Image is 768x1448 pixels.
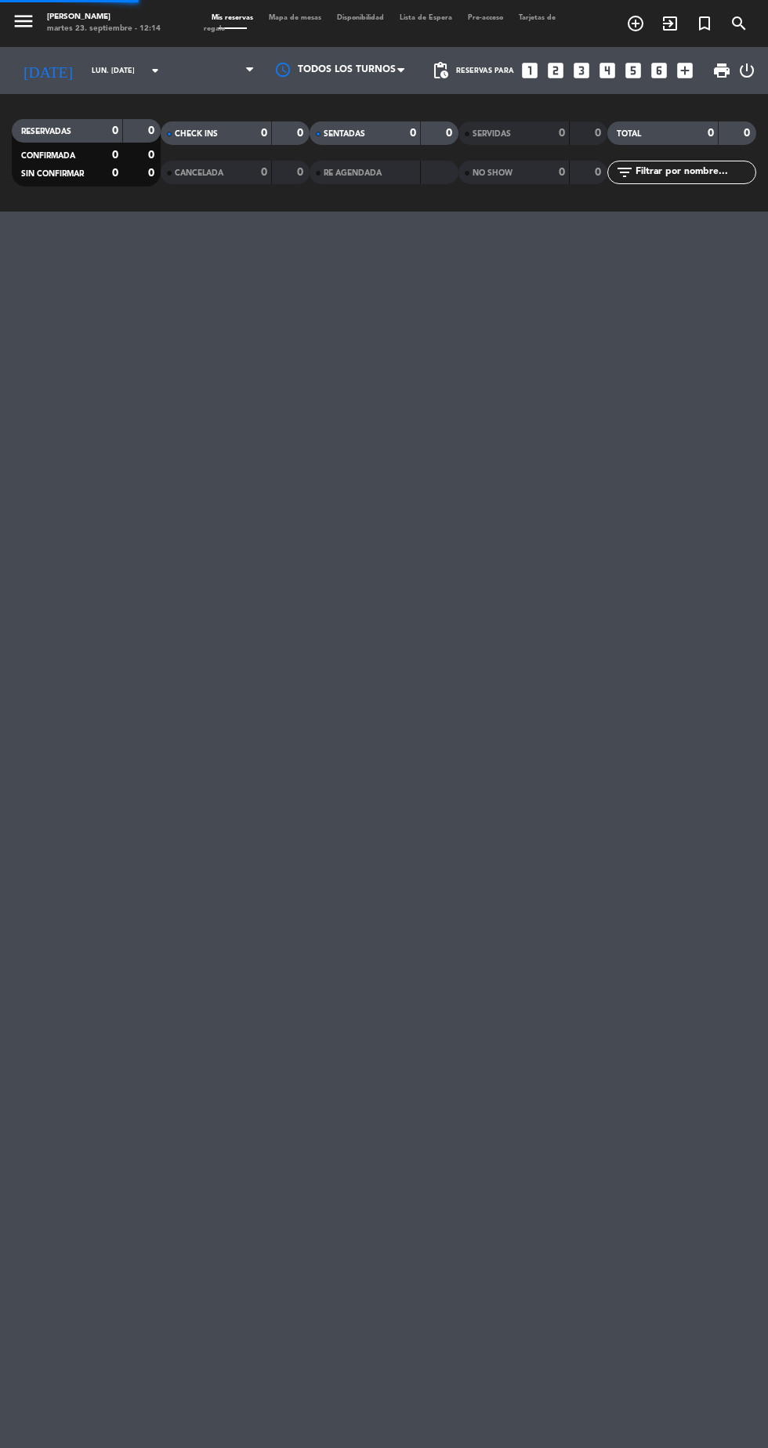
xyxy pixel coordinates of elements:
span: CANCELADA [175,169,223,177]
strong: 0 [148,150,158,161]
span: NO SHOW [473,169,513,177]
span: print [712,61,731,80]
span: Pre-acceso [460,14,511,21]
span: CONFIRMADA [21,152,75,160]
i: looks_5 [623,60,643,81]
i: search [730,14,748,33]
strong: 0 [559,128,565,139]
span: Mis reservas [204,14,261,21]
span: SERVIDAS [473,130,511,138]
span: Reservas para [456,67,514,75]
strong: 0 [148,168,158,179]
div: martes 23. septiembre - 12:14 [47,24,161,35]
span: RESERVADAS [21,128,71,136]
i: looks_3 [571,60,592,81]
span: SIN CONFIRMAR [21,170,84,178]
i: looks_one [520,60,540,81]
span: CHECK INS [175,130,218,138]
span: Mapa de mesas [261,14,329,21]
i: exit_to_app [661,14,679,33]
span: pending_actions [431,61,450,80]
i: arrow_drop_down [146,61,165,80]
strong: 0 [297,128,306,139]
strong: 0 [595,167,604,178]
strong: 0 [297,167,306,178]
i: looks_6 [649,60,669,81]
strong: 0 [708,128,714,139]
button: menu [12,9,35,37]
strong: 0 [112,125,118,136]
span: SENTADAS [324,130,365,138]
strong: 0 [112,150,118,161]
strong: 0 [410,128,416,139]
div: LOG OUT [737,47,756,94]
i: add_box [675,60,695,81]
strong: 0 [559,167,565,178]
span: TOTAL [617,130,641,138]
span: Disponibilidad [329,14,392,21]
span: RE AGENDADA [324,169,382,177]
i: looks_4 [597,60,618,81]
i: power_settings_new [737,61,756,80]
div: [PERSON_NAME] [47,12,161,24]
input: Filtrar por nombre... [634,164,755,181]
strong: 0 [112,168,118,179]
i: [DATE] [12,55,84,86]
i: turned_in_not [695,14,714,33]
strong: 0 [148,125,158,136]
i: menu [12,9,35,33]
strong: 0 [446,128,455,139]
strong: 0 [261,128,267,139]
strong: 0 [744,128,753,139]
i: looks_two [545,60,566,81]
i: filter_list [615,163,634,182]
i: add_circle_outline [626,14,645,33]
strong: 0 [261,167,267,178]
strong: 0 [595,128,604,139]
span: Lista de Espera [392,14,460,21]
